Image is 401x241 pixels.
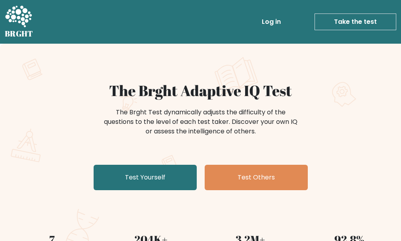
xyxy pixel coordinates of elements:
[5,3,33,40] a: BRGHT
[94,165,197,190] a: Test Yourself
[259,14,284,30] a: Log in
[102,108,300,136] div: The Brght Test dynamically adjusts the difficulty of the questions to the level of each test take...
[315,13,396,30] a: Take the test
[7,82,394,100] h1: The Brght Adaptive IQ Test
[205,165,308,190] a: Test Others
[5,29,33,39] h5: BRGHT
